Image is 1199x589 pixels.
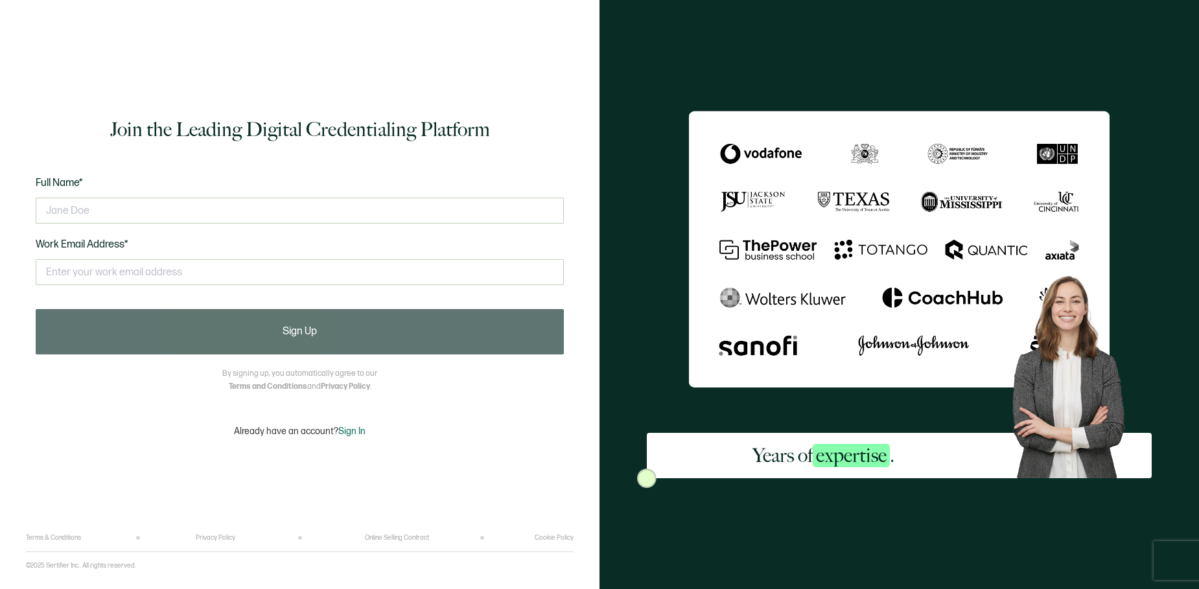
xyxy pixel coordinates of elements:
[229,382,307,391] a: Terms and Conditions
[321,382,370,391] a: Privacy Policy
[36,309,564,354] button: Sign Up
[36,177,83,189] span: Full Name*
[222,367,377,393] p: By signing up, you automatically agree to our and .
[36,259,564,285] input: Enter your work email address
[110,117,490,143] h1: Join the Leading Digital Credentialing Platform
[26,562,136,570] p: ©2025 Sertifier Inc.. All rights reserved.
[283,327,317,337] span: Sign Up
[338,426,366,437] span: Sign In
[234,426,366,437] p: Already have an account?
[365,534,429,542] a: Online Selling Contract
[1000,266,1152,478] img: Sertifier Signup - Years of <span class="strong-h">expertise</span>. Hero
[36,238,128,251] span: Work Email Address*
[26,534,81,542] a: Terms & Conditions
[813,444,890,467] span: expertise
[752,443,894,468] h2: Years of .
[637,468,657,488] img: Sertifier Signup
[535,534,574,542] a: Cookie Policy
[36,198,564,224] input: Jane Doe
[196,534,235,542] a: Privacy Policy
[689,111,1110,388] img: Sertifier Signup - Years of <span class="strong-h">expertise</span>.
